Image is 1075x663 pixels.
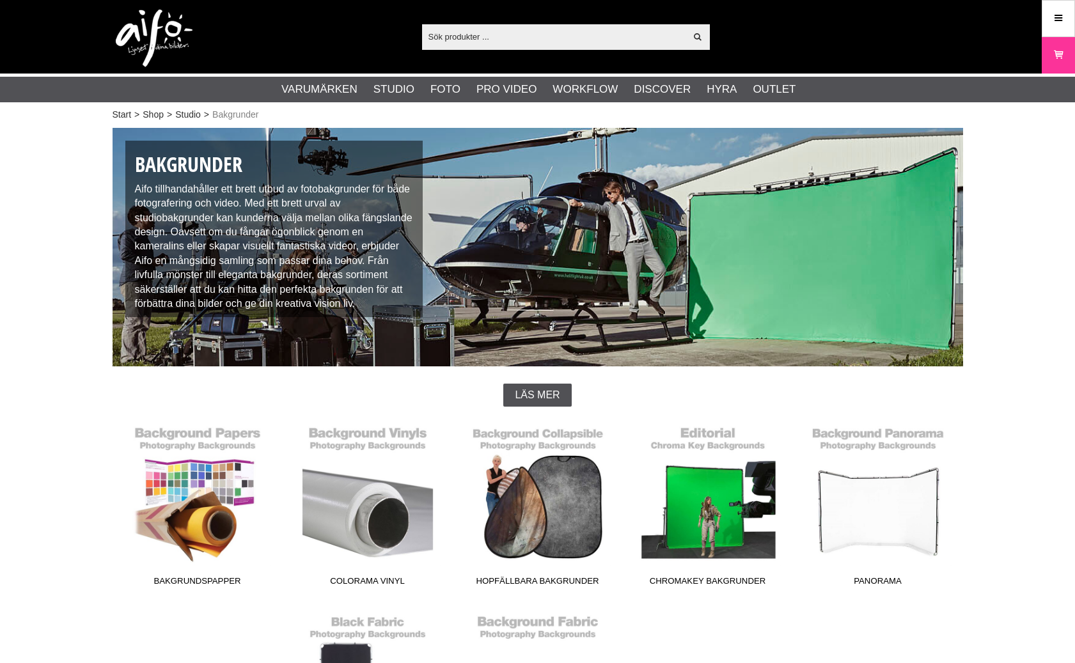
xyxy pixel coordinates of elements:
span: > [134,108,139,121]
img: logo.png [116,10,192,67]
span: Bakgrundspapper [113,575,283,592]
a: Colorama Vinyl [283,419,453,592]
span: Bakgrunder [212,108,258,121]
a: Hyra [707,81,737,98]
input: Sök produkter ... [422,27,686,46]
a: Bakgrundspapper [113,419,283,592]
div: Aifo tillhandahåller ett brett utbud av fotobakgrunder för både fotografering och video. Med ett ... [125,141,423,317]
a: Discover [634,81,691,98]
span: > [204,108,209,121]
img: Studiobakgrunder - Fotobakgrunder [113,128,963,366]
a: Pro Video [476,81,537,98]
span: Hopfällbara Bakgrunder [453,575,623,592]
span: Panorama [793,575,963,592]
a: Start [113,108,132,121]
a: Studio [175,108,201,121]
a: Hopfällbara Bakgrunder [453,419,623,592]
span: Chromakey Bakgrunder [623,575,793,592]
a: Workflow [553,81,618,98]
a: Shop [143,108,164,121]
a: Outlet [753,81,796,98]
a: Studio [373,81,414,98]
a: Chromakey Bakgrunder [623,419,793,592]
span: Läs mer [515,389,560,401]
a: Panorama [793,419,963,592]
a: Varumärken [281,81,357,98]
span: > [167,108,172,121]
span: Colorama Vinyl [283,575,453,592]
h1: Bakgrunder [135,150,414,179]
a: Foto [430,81,460,98]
